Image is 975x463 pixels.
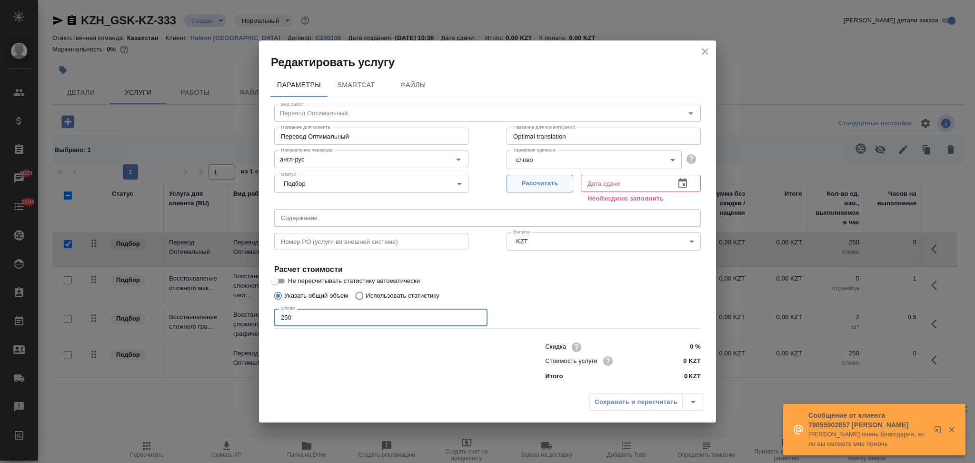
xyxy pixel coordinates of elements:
[366,291,439,301] p: Использовать статистику
[942,425,961,434] button: Закрыть
[390,79,436,91] span: Файлы
[587,194,694,203] p: Необходимо заполнить
[274,264,701,275] h4: Расчет стоимости
[281,180,308,188] button: Подбор
[274,175,468,193] div: Подбор
[545,372,563,381] p: Итого
[288,276,420,286] span: Не пересчитывать статистику автоматически
[545,356,597,366] p: Стоимость услуги
[513,156,536,164] button: слово
[545,342,566,352] p: Скидка
[688,372,701,381] p: KZT
[698,44,712,59] button: close
[513,237,531,245] button: KZT
[665,340,701,354] input: ✎ Введи что-нибудь
[452,153,465,166] button: Open
[589,393,704,411] div: split button
[507,175,573,192] button: Рассчитать
[684,372,687,381] p: 0
[665,354,701,368] input: ✎ Введи что-нибудь
[276,79,322,91] span: Параметры
[808,411,927,430] p: Сообщение от клиента 79055902857 [PERSON_NAME]
[271,55,716,70] h2: Редактировать услугу
[507,151,682,169] div: слово
[928,420,951,443] button: Открыть в новой вкладке
[512,178,568,189] span: Рассчитать
[333,79,379,91] span: SmartCat
[284,291,348,301] p: Указать общий объем
[507,232,701,251] div: KZT
[808,430,927,449] p: [PERSON_NAME] очень благодарна, если вы сможете мне помочь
